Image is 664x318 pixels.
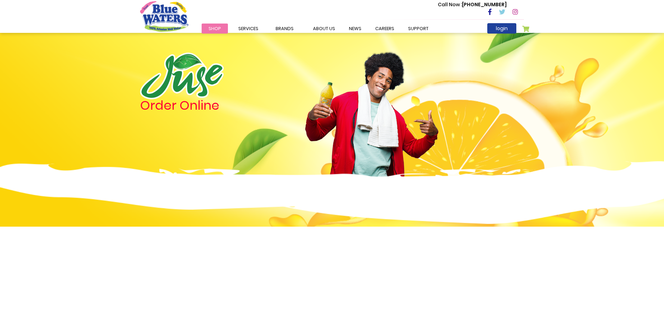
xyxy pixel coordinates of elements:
a: Services [231,24,265,34]
a: about us [306,24,342,34]
span: Call Now : [438,1,462,8]
a: Brands [269,24,301,34]
span: Services [238,25,258,32]
a: careers [368,24,401,34]
span: Brands [276,25,294,32]
img: man.png [304,40,439,188]
a: store logo [140,1,188,31]
span: Shop [209,25,221,32]
a: login [487,23,516,34]
p: [PHONE_NUMBER] [438,1,507,8]
a: support [401,24,435,34]
img: logo [140,53,224,99]
a: Shop [202,24,228,34]
a: News [342,24,368,34]
h4: Order Online [140,99,294,112]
